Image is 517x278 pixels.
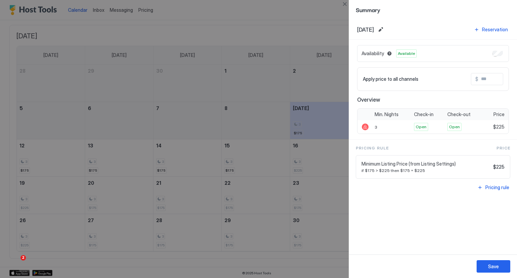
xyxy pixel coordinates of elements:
[493,111,505,117] span: Price
[356,5,510,14] span: Summary
[357,26,374,33] span: [DATE]
[475,76,478,82] span: $
[375,125,377,130] span: 3
[477,260,510,273] button: Save
[488,263,499,270] div: Save
[361,161,490,167] span: Minimum Listing Price (from Listing Settings)
[21,255,26,260] span: 2
[375,111,399,117] span: Min. Nights
[476,183,510,192] button: Pricing rule
[482,26,508,33] div: Reservation
[447,111,471,117] span: Check-out
[414,111,434,117] span: Check-in
[473,25,509,34] button: Reservation
[385,49,393,58] button: Blocked dates override all pricing rules and remain unavailable until manually unblocked
[496,145,510,151] span: Price
[356,145,389,151] span: Pricing Rule
[449,124,460,130] span: Open
[416,124,426,130] span: Open
[361,168,490,173] span: if $175 > $225 then $175 = $225
[361,50,384,57] span: Availability
[485,184,509,191] div: Pricing rule
[7,255,23,271] iframe: Intercom live chat
[377,26,385,34] button: Edit date range
[493,164,505,170] span: $225
[398,50,415,57] span: Available
[493,124,505,130] span: $225
[357,96,509,103] span: Overview
[363,76,418,82] span: Apply price to all channels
